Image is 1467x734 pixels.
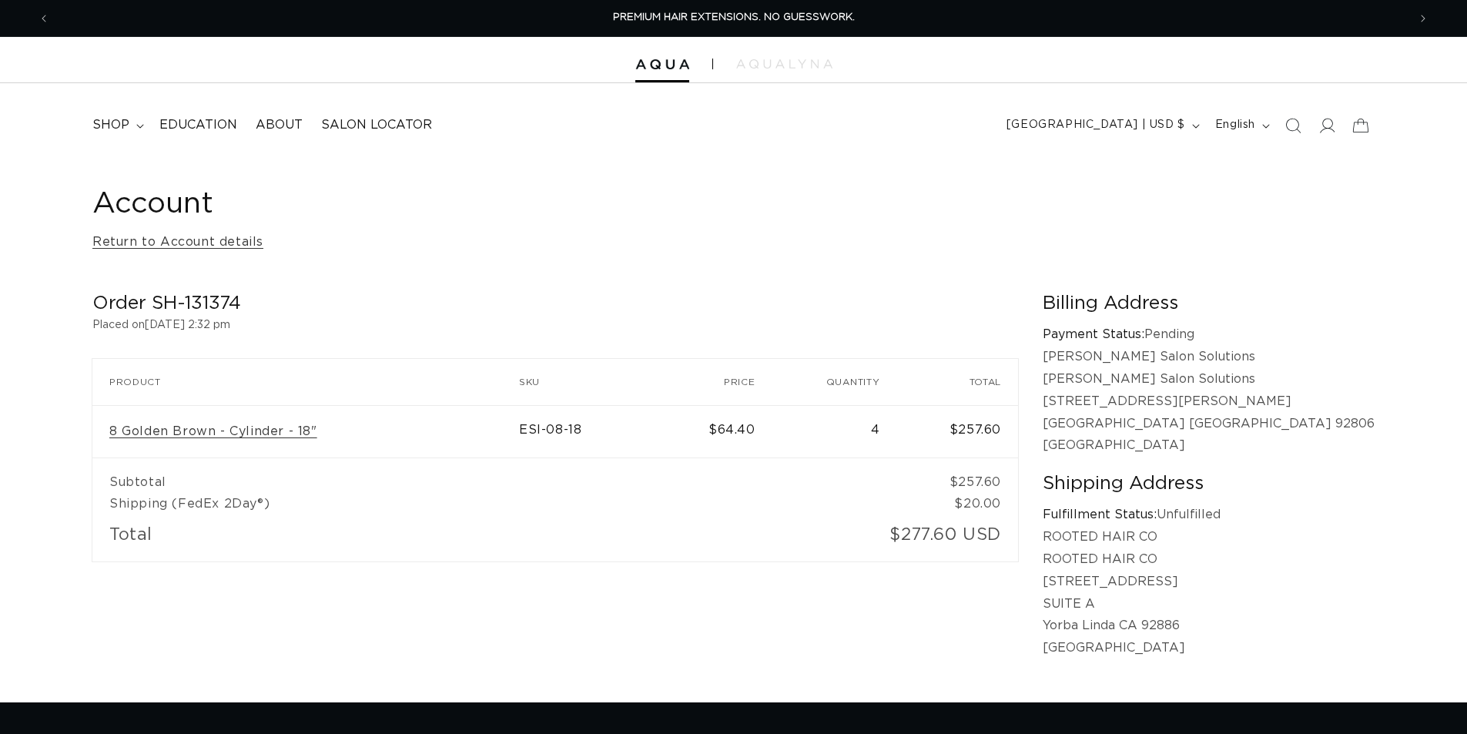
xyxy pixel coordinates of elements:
td: $20.00 [896,493,1018,514]
span: [GEOGRAPHIC_DATA] | USD $ [1006,117,1185,133]
button: [GEOGRAPHIC_DATA] | USD $ [997,111,1206,140]
span: $64.40 [708,424,755,436]
time: [DATE] 2:32 pm [145,320,230,330]
a: Education [150,108,246,142]
button: Previous announcement [27,4,61,33]
a: Return to Account details [92,231,263,253]
span: Salon Locator [321,117,432,133]
img: aqualyna.com [736,59,832,69]
td: ESI-08-18 [519,405,660,458]
p: [PERSON_NAME] Salon Solutions [PERSON_NAME] Salon Solutions [STREET_ADDRESS][PERSON_NAME] [GEOGRA... [1043,346,1375,457]
button: English [1206,111,1276,140]
th: Total [896,359,1018,405]
span: shop [92,117,129,133]
a: Salon Locator [312,108,441,142]
strong: Payment Status: [1043,328,1144,340]
td: 4 [772,405,897,458]
button: Next announcement [1406,4,1440,33]
td: $257.60 [896,405,1018,458]
span: PREMIUM HAIR EXTENSIONS. NO GUESSWORK. [613,12,855,22]
th: SKU [519,359,660,405]
p: Unfulfilled [1043,504,1375,526]
th: Quantity [772,359,897,405]
a: 8 Golden Brown - Cylinder - 18" [109,424,317,440]
span: About [256,117,303,133]
th: Product [92,359,519,405]
h2: Billing Address [1043,292,1375,316]
p: Placed on [92,316,1018,335]
td: Shipping (FedEx 2Day®) [92,493,896,514]
strong: Fulfillment Status: [1043,508,1157,521]
span: English [1215,117,1255,133]
td: $277.60 USD [772,514,1018,561]
h2: Shipping Address [1043,472,1375,496]
th: Price [660,359,772,405]
a: About [246,108,312,142]
summary: shop [83,108,150,142]
h2: Order SH-131374 [92,292,1018,316]
p: Pending [1043,323,1375,346]
p: ROOTED HAIR CO ROOTED HAIR CO [STREET_ADDRESS] SUITE A Yorba Linda CA 92886 [GEOGRAPHIC_DATA] [1043,526,1375,659]
span: Education [159,117,237,133]
td: $257.60 [896,457,1018,493]
img: Aqua Hair Extensions [635,59,689,70]
h1: Account [92,186,1375,223]
summary: Search [1276,109,1310,142]
td: Subtotal [92,457,896,493]
td: Total [92,514,772,561]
